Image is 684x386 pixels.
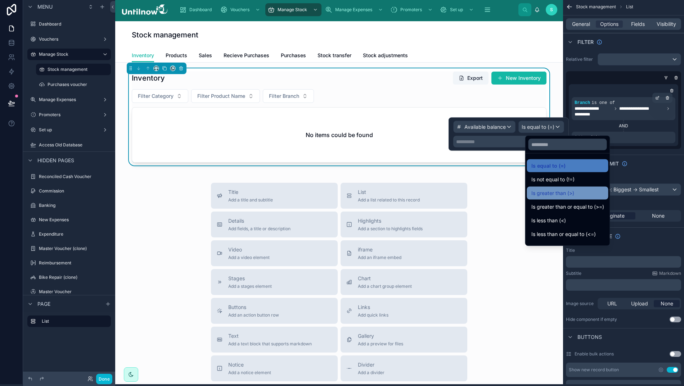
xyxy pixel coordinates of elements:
span: Filter Category [138,92,174,100]
span: Add an action button row [228,312,279,318]
label: Stock management [48,67,107,72]
span: Add a preview for files [358,341,403,347]
a: Inventory [132,49,154,63]
span: Add a video element [228,255,270,260]
button: ButtonsAdd an action button row [211,298,338,324]
span: Add a title and subtitle [228,197,273,203]
span: Add a stages element [228,283,272,289]
button: HighlightsAdd a section to highlights fields [341,212,467,237]
span: Is less than (<) [531,216,566,225]
span: Filter [577,38,594,46]
label: Vouchers [39,36,99,42]
span: Manage Expenses [335,7,372,13]
span: Promoters [400,7,422,13]
span: iframe [358,246,401,253]
div: AND [572,123,675,129]
span: None [661,300,673,307]
span: Filter Branch [269,92,299,100]
span: Text [228,332,312,340]
span: Menu [37,3,53,10]
a: Master Voucher (clone) [27,243,111,254]
a: Stock management [36,64,111,75]
button: GalleryAdd a preview for files [341,327,467,353]
button: Done [96,374,112,384]
span: Video [228,246,270,253]
span: Is empty [531,244,552,252]
label: Subtitle [566,271,581,276]
div: scrollable content [23,312,115,334]
span: Add a chart group element [358,283,412,289]
button: iframeAdd an iframe embed [341,240,467,266]
span: Stages [228,275,272,282]
span: Is equal to (=) [531,162,566,170]
span: Is less than or equal to (<=) [531,230,596,239]
button: TitleAdd a title and subtitle [211,183,338,209]
span: Add a list related to this record [358,197,420,203]
span: Is greater than (>) [531,189,574,197]
button: LinksAdd quick links [341,298,467,324]
a: Purchases [281,49,306,63]
label: Master Voucher (clone) [39,246,109,251]
span: Buttons [228,304,279,311]
span: Vouchers [230,7,249,13]
a: Manage Expenses [323,3,387,16]
label: Reconciled Cash Voucher [39,174,109,180]
label: Manage Expenses [39,97,99,103]
span: Is greater than or equal to (>=) [531,203,604,211]
span: Divider [358,361,384,368]
a: Vouchers [27,33,111,45]
a: Banking [27,200,111,211]
span: Upload [631,300,648,307]
a: Purchases voucher [36,79,111,90]
span: Stock adjustments [363,52,408,59]
h2: No items could be found [306,131,373,139]
span: Add a section to highlights fields [358,226,423,232]
span: Page [37,300,50,308]
span: Add an iframe embed [358,255,401,260]
span: Stock management [576,4,616,10]
span: Set up [450,7,463,13]
div: scrollable content [566,256,681,268]
div: Hide component if empty [566,317,617,322]
button: NoticeAdd a notice element [211,355,338,381]
a: Bike Repair (clone) [27,272,111,283]
a: Vouchers [218,3,264,16]
span: Visibility [657,21,676,28]
span: List [626,4,633,10]
button: Select Button [191,89,260,103]
button: New Inventory [491,72,546,85]
a: Set up [27,124,111,136]
label: Promoters [39,112,99,118]
span: Buttons [577,333,602,341]
a: Manage Stock [265,3,321,16]
span: Products [166,52,187,59]
div: scrollable content [566,279,681,291]
a: Promoters [388,3,436,16]
span: Branch [575,100,590,105]
span: Add a text block that supports markdown [228,341,312,347]
a: Master Voucher [27,286,111,298]
label: Reimbursement [39,260,109,266]
span: Manage Stock [278,7,307,13]
span: Options [600,21,618,28]
button: DetailsAdd fields, a title or description [211,212,338,237]
span: Details [228,217,291,224]
h1: Inventory [132,73,165,83]
span: Markdown [659,271,681,276]
label: Set up [39,127,99,133]
span: Inventory [132,52,154,59]
a: Recieve Purchases [224,49,269,63]
button: VideoAdd a video element [211,240,338,266]
label: Title [566,248,575,253]
span: Notice [228,361,271,368]
label: Bike Repair (clone) [39,274,109,280]
a: Reconciled Cash Voucher [27,171,111,182]
span: Links [358,304,388,311]
a: Manage Stock [27,49,111,60]
h1: Stock management [132,30,198,40]
button: Export [453,72,489,85]
span: Sales [199,52,212,59]
a: Markdown [652,271,681,276]
a: Stock adjustments [363,49,408,63]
